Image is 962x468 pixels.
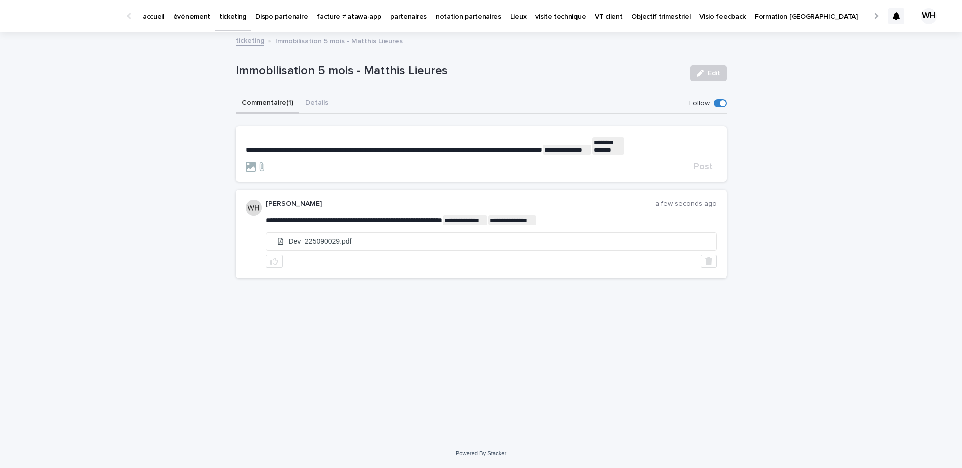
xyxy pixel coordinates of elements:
[690,162,717,171] button: Post
[689,99,710,108] p: Follow
[655,200,717,208] p: a few seconds ago
[236,34,264,46] a: ticketing
[694,162,713,171] span: Post
[236,64,682,78] p: Immobilisation 5 mois - Matthis Lieures
[275,35,403,46] p: Immobilisation 5 mois - Matthis Lieures
[266,255,283,268] button: like this post
[456,450,506,456] a: Powered By Stacker
[20,6,117,26] img: Ls34BcGeRexTGTNfXpUC
[266,233,716,250] a: Dev_225090029.pdf
[921,8,937,24] div: WH
[299,93,334,114] button: Details
[690,65,727,81] button: Edit
[701,255,717,268] button: Delete post
[236,93,299,114] button: Commentaire (1)
[708,70,720,77] span: Edit
[266,200,655,208] p: [PERSON_NAME]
